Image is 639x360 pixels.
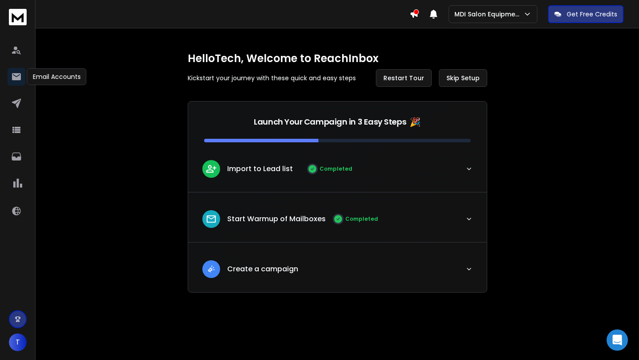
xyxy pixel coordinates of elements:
[9,9,27,25] img: logo
[205,213,217,225] img: lead
[27,68,87,85] div: Email Accounts
[567,10,617,19] p: Get Free Credits
[188,74,356,82] p: Kickstart your journey with these quick and easy steps
[205,163,217,174] img: lead
[410,116,421,128] span: 🎉
[345,215,378,223] p: Completed
[188,253,487,292] button: leadCreate a campaign
[454,10,523,19] p: MDI Salon Equipment
[446,74,480,82] span: Skip Setup
[439,69,487,87] button: Skip Setup
[227,164,293,174] p: Import to Lead list
[188,153,487,192] button: leadImport to Lead listCompleted
[227,264,298,274] p: Create a campaign
[254,116,406,128] p: Launch Your Campaign in 3 Easy Steps
[188,51,487,66] h1: Hello Tech , Welcome to ReachInbox
[9,333,27,351] button: T
[188,203,487,242] button: leadStart Warmup of MailboxesCompleted
[607,329,628,351] div: Open Intercom Messenger
[227,214,326,224] p: Start Warmup of Mailboxes
[319,165,352,172] p: Completed
[376,69,432,87] button: Restart Tour
[548,5,623,23] button: Get Free Credits
[205,263,217,274] img: lead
